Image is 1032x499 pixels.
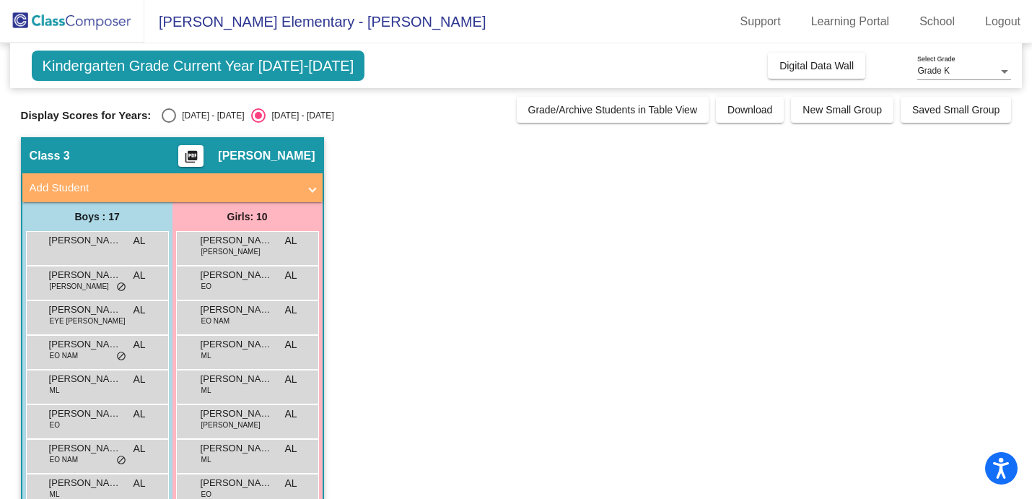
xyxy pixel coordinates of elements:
a: School [908,10,966,33]
span: ML [201,385,211,396]
span: do_not_disturb_alt [116,455,126,467]
mat-icon: picture_as_pdf [183,149,200,170]
span: [PERSON_NAME] [201,420,261,430]
span: EYE [PERSON_NAME] [50,316,126,326]
span: [PERSON_NAME] [218,149,315,163]
span: AL [133,303,145,318]
span: [PERSON_NAME] [201,268,273,282]
span: New Small Group [803,104,882,116]
span: [PERSON_NAME] [201,441,273,456]
span: AL [284,337,297,352]
span: [PERSON_NAME] [49,372,121,386]
span: [PERSON_NAME] [49,337,121,352]
span: [PERSON_NAME] [201,246,261,257]
span: AL [133,441,145,456]
span: AL [133,233,145,248]
mat-expansion-panel-header: Add Student [22,173,323,202]
span: AL [133,337,145,352]
button: Saved Small Group [901,97,1011,123]
span: [PERSON_NAME] [49,476,121,490]
span: EO NAM [201,316,229,326]
button: Digital Data Wall [768,53,865,79]
span: ML [201,454,211,465]
span: Saved Small Group [912,104,1000,116]
span: [PERSON_NAME] [201,407,273,421]
span: [PERSON_NAME] [PERSON_NAME] [49,303,121,317]
span: [PERSON_NAME] [49,407,121,421]
span: do_not_disturb_alt [116,351,126,363]
span: [PERSON_NAME] [201,303,273,317]
span: AL [284,303,297,318]
a: Support [729,10,792,33]
span: EO [50,420,60,430]
span: [PERSON_NAME] [201,476,273,490]
span: [PERSON_NAME] [49,233,121,248]
span: AL [284,476,297,491]
mat-panel-title: Add Student [30,180,298,196]
span: AL [133,268,145,283]
span: Display Scores for Years: [21,109,152,122]
span: do_not_disturb_alt [116,282,126,293]
button: New Small Group [791,97,893,123]
button: Download [716,97,784,123]
span: AL [133,476,145,491]
span: [PERSON_NAME] [50,281,109,292]
div: [DATE] - [DATE] [176,109,244,122]
span: [PERSON_NAME] [201,233,273,248]
span: EO [201,281,211,292]
span: AL [284,233,297,248]
span: AL [284,372,297,387]
span: [PERSON_NAME] [49,441,121,456]
span: Class 3 [30,149,70,163]
div: Boys : 17 [22,202,172,231]
a: Learning Portal [800,10,901,33]
a: Logout [974,10,1032,33]
span: Grade K [917,66,950,76]
span: [PERSON_NAME] [201,372,273,386]
span: [PERSON_NAME] [49,268,121,282]
button: Grade/Archive Students in Table View [517,97,709,123]
span: AL [284,268,297,283]
button: Print Students Details [178,145,204,167]
span: EO NAM [50,350,78,361]
span: ML [201,350,211,361]
div: Girls: 10 [172,202,323,231]
span: Grade/Archive Students in Table View [528,104,698,116]
span: Kindergarten Grade Current Year [DATE]-[DATE] [32,51,365,81]
span: EO NAM [50,454,78,465]
span: AL [133,407,145,422]
mat-radio-group: Select an option [162,108,333,123]
span: AL [133,372,145,387]
div: [DATE] - [DATE] [266,109,333,122]
span: AL [284,441,297,456]
span: [PERSON_NAME] [201,337,273,352]
span: AL [284,407,297,422]
span: Download [727,104,772,116]
span: Digital Data Wall [779,60,854,71]
span: [PERSON_NAME] Elementary - [PERSON_NAME] [144,10,486,33]
span: ML [50,385,60,396]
